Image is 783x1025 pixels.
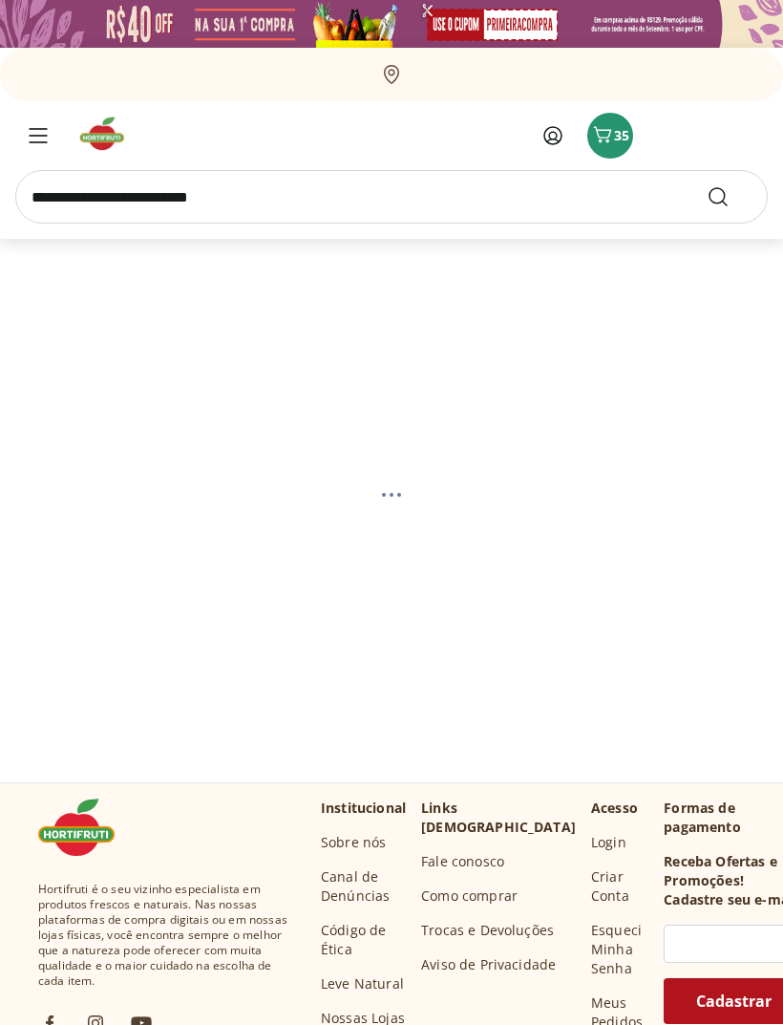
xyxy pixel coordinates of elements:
a: Leve Natural [321,974,404,993]
a: Trocas e Devoluções [421,921,554,940]
a: Sobre nós [321,833,386,852]
button: Submit Search [707,185,752,208]
a: Código de Ética [321,921,406,959]
a: Login [591,833,626,852]
a: Aviso de Privacidade [421,955,556,974]
img: Hortifruti [38,799,134,856]
a: Canal de Denúncias [321,867,406,906]
a: Esqueci Minha Senha [591,921,648,978]
input: search [15,170,768,224]
a: Como comprar [421,886,518,906]
span: 35 [614,126,629,144]
p: Institucional [321,799,406,818]
p: Acesso [591,799,638,818]
button: Menu [15,113,61,159]
a: Fale conosco [421,852,504,871]
img: Hortifruti [76,115,140,153]
p: Links [DEMOGRAPHIC_DATA] [421,799,576,837]
span: Cadastrar [696,993,772,1009]
button: Carrinho [587,113,633,159]
a: Criar Conta [591,867,648,906]
span: Hortifruti é o seu vizinho especialista em produtos frescos e naturais. Nas nossas plataformas de... [38,882,290,989]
